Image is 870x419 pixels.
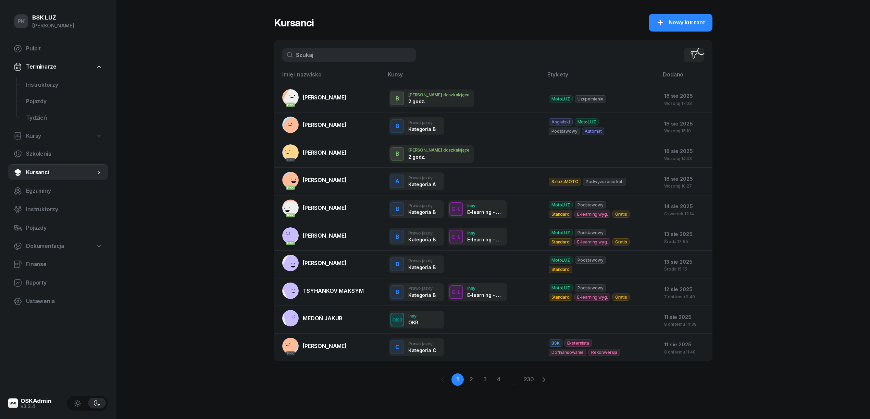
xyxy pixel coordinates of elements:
span: Kursanci [26,168,96,177]
span: Finanse [26,260,102,269]
div: B [393,259,402,270]
a: Raporty [8,275,108,291]
span: Uzupełnienie [575,95,606,103]
div: PKK [286,213,296,217]
span: Podstawowy [549,128,580,135]
div: 11 sie 2025 [664,340,707,349]
span: MotoLUZ [549,284,573,291]
span: MEDOŃ JAKUB [303,315,343,322]
div: PKK [286,351,296,356]
div: PKK [286,185,296,190]
button: B [390,92,404,105]
a: Pulpit [8,40,108,57]
div: Prawo jazdy [408,259,435,263]
div: Kategoria A [408,181,435,187]
button: B [390,230,404,243]
a: PKK[PERSON_NAME] [282,144,347,161]
th: Dodano [659,70,712,85]
div: Wczoraj 10:27 [664,184,707,188]
span: Podstawowy [575,229,606,236]
div: E-L [449,288,463,296]
div: Kategoria B [408,126,435,132]
a: Szkolenia [8,146,108,162]
span: [PERSON_NAME] [303,177,347,183]
div: E-learning - 90 dni [467,292,503,298]
div: 2 godz. [408,154,444,160]
th: Imię i nazwisko [274,70,384,85]
span: MotoLUZ [549,201,573,208]
button: E-L [449,285,463,299]
span: E-learning wyg. [574,238,611,246]
span: BSK [549,339,562,347]
div: A [393,176,402,187]
button: A [390,175,404,188]
div: Inny [467,286,503,290]
a: Ustawienia [8,293,108,310]
span: Nowy kursant [669,18,705,27]
span: Podstawowy [575,284,606,291]
span: TSYHANKOV MAKSYM [303,287,363,294]
span: [PERSON_NAME] [303,149,347,156]
h1: Kursanci [274,16,314,29]
span: Rekonwersja [588,349,620,356]
div: Kategoria B [408,209,435,215]
div: C [393,342,402,353]
a: PKK[PERSON_NAME] [282,89,347,106]
span: SzkołaMOTO [549,178,581,185]
div: Inny [467,231,503,235]
a: PKK[PERSON_NAME] [282,227,347,244]
div: Kategoria C [408,347,436,353]
div: E-learning - 90 dni [467,237,503,242]
span: [PERSON_NAME] [303,343,347,349]
span: Kursy [26,132,41,141]
div: B [393,231,402,243]
button: B [390,258,404,271]
div: 18 sie 2025 [664,119,707,128]
a: 1 [451,373,464,386]
span: Pulpit [26,44,102,53]
span: [PERSON_NAME] [303,121,347,128]
div: Prawo jazdy [408,203,435,208]
div: Prawo jazdy [408,120,435,125]
div: 18 sie 2025 [664,92,707,100]
div: Środa 17:55 [664,239,707,244]
div: OSKAdmin [21,398,52,404]
a: PKK[PERSON_NAME] [282,200,347,216]
span: Podstawowy [575,256,606,264]
span: [PERSON_NAME] [303,94,347,101]
a: Finanse [8,256,108,273]
span: Eksternista [564,339,592,347]
span: [PERSON_NAME] [303,232,347,239]
span: Raporty [26,278,102,287]
span: E-learning wyg. [574,211,611,218]
div: Wczoraj 15:10 [664,129,707,133]
span: MotoLUZ [575,118,599,125]
div: [PERSON_NAME] [32,21,74,30]
span: Gratis [612,211,630,218]
a: MEDOŃ JAKUB [282,310,343,326]
span: Pojazdy [26,224,102,232]
span: Dofinansowanie [549,349,586,356]
span: Instruktorzy [26,81,102,89]
div: B [393,148,402,160]
span: Podstawowy [575,201,606,208]
div: Czwartek 12:14 [664,212,707,216]
button: OKR [390,313,404,326]
div: Wczoraj 17:03 [664,101,707,106]
div: [PERSON_NAME] doszkalające [408,93,470,97]
a: Egzaminy [8,183,108,199]
span: MotoLUZ [549,229,573,236]
a: 4 [493,373,505,386]
div: 18 sie 2025 [664,147,707,156]
span: Gratis [612,294,630,301]
div: PKK [286,103,296,107]
div: 14 sie 2025 [664,202,707,211]
div: 2 godz. [408,98,444,104]
a: Instruktorzy [8,201,108,218]
div: Prawo jazdy [408,286,435,290]
div: Środa 15:15 [664,267,707,271]
button: B [390,202,404,216]
a: Pojazdy [21,93,108,110]
div: E-L [449,205,463,213]
span: Angielski [549,118,573,125]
